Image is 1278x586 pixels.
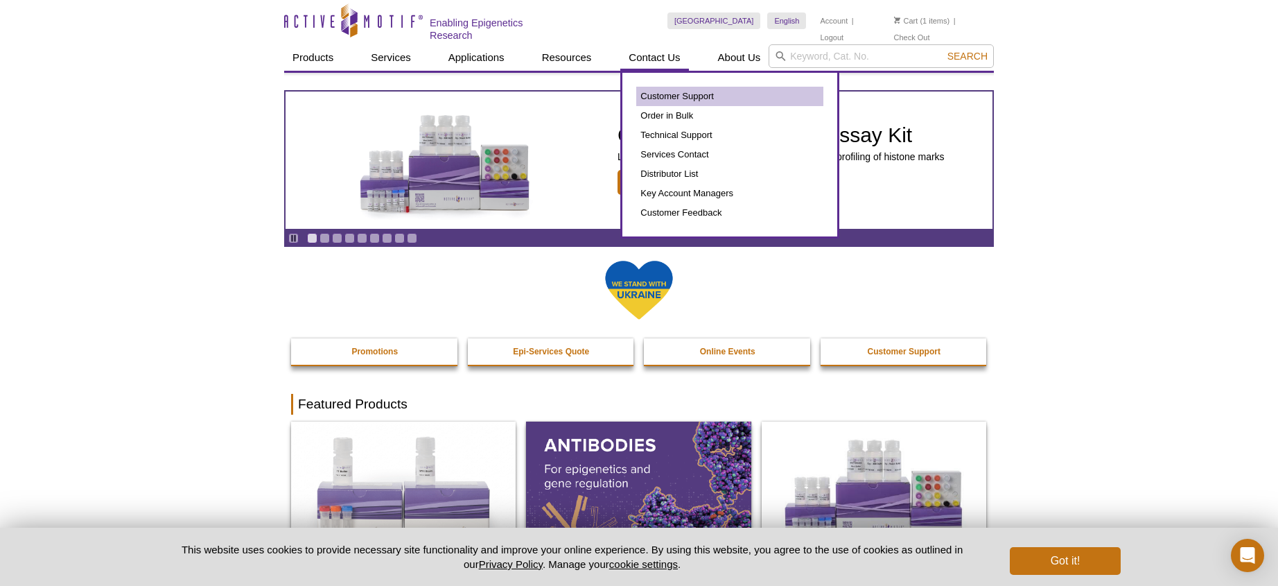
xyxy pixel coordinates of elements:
[291,338,459,365] a: Promotions
[618,125,945,146] h2: CUT&Tag-IT Express Assay Kit
[710,44,769,71] a: About Us
[362,44,419,71] a: Services
[820,33,843,42] a: Logout
[604,259,674,321] img: We Stand With Ukraine
[894,16,918,26] a: Cart
[636,164,823,184] a: Distributor List
[620,44,688,71] a: Contact Us
[157,542,987,571] p: This website uses cookies to provide necessary site functionality and improve your online experie...
[369,233,380,243] a: Go to slide 6
[821,338,988,365] a: Customer Support
[636,203,823,223] a: Customer Feedback
[307,233,317,243] a: Go to slide 1
[762,422,986,558] img: CUT&Tag-IT® Express Assay Kit
[291,394,987,415] h2: Featured Products
[407,233,417,243] a: Go to slide 9
[468,338,636,365] a: Epi-Services Quote
[291,422,516,558] img: DNA Library Prep Kit for Illumina
[319,233,330,243] a: Go to slide 2
[284,44,342,71] a: Products
[636,87,823,106] a: Customer Support
[479,558,543,570] a: Privacy Policy
[288,233,299,243] a: Toggle autoplay
[618,150,945,163] p: Less variable and higher-throughput genome-wide profiling of histone marks
[1231,539,1264,572] div: Open Intercom Messenger
[667,12,761,29] a: [GEOGRAPHIC_DATA]
[894,33,930,42] a: Check Out
[868,347,940,356] strong: Customer Support
[943,50,992,62] button: Search
[947,51,988,62] span: Search
[954,12,956,29] li: |
[513,347,589,356] strong: Epi-Services Quote
[636,145,823,164] a: Services Contact
[286,92,992,229] a: CUT&Tag-IT Express Assay Kit CUT&Tag-IT®Express Assay Kit Less variable and higher-throughput gen...
[332,233,342,243] a: Go to slide 3
[351,347,398,356] strong: Promotions
[534,44,600,71] a: Resources
[700,347,755,356] strong: Online Events
[331,84,559,236] img: CUT&Tag-IT Express Assay Kit
[636,126,823,145] a: Technical Support
[357,233,367,243] a: Go to slide 5
[894,17,900,24] img: Your Cart
[430,17,566,42] h2: Enabling Epigenetics Research
[820,16,848,26] a: Account
[618,170,699,195] span: Learn More
[394,233,405,243] a: Go to slide 8
[852,12,854,29] li: |
[636,106,823,126] a: Order in Bulk
[609,558,678,570] button: cookie settings
[769,44,994,68] input: Keyword, Cat. No.
[440,44,513,71] a: Applications
[644,338,812,365] a: Online Events
[382,233,392,243] a: Go to slide 7
[344,233,355,243] a: Go to slide 4
[767,12,806,29] a: English
[1010,547,1121,575] button: Got it!
[286,92,992,229] article: CUT&Tag-IT Express Assay Kit
[526,422,751,558] img: All Antibodies
[894,12,950,29] li: (1 items)
[636,184,823,203] a: Key Account Managers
